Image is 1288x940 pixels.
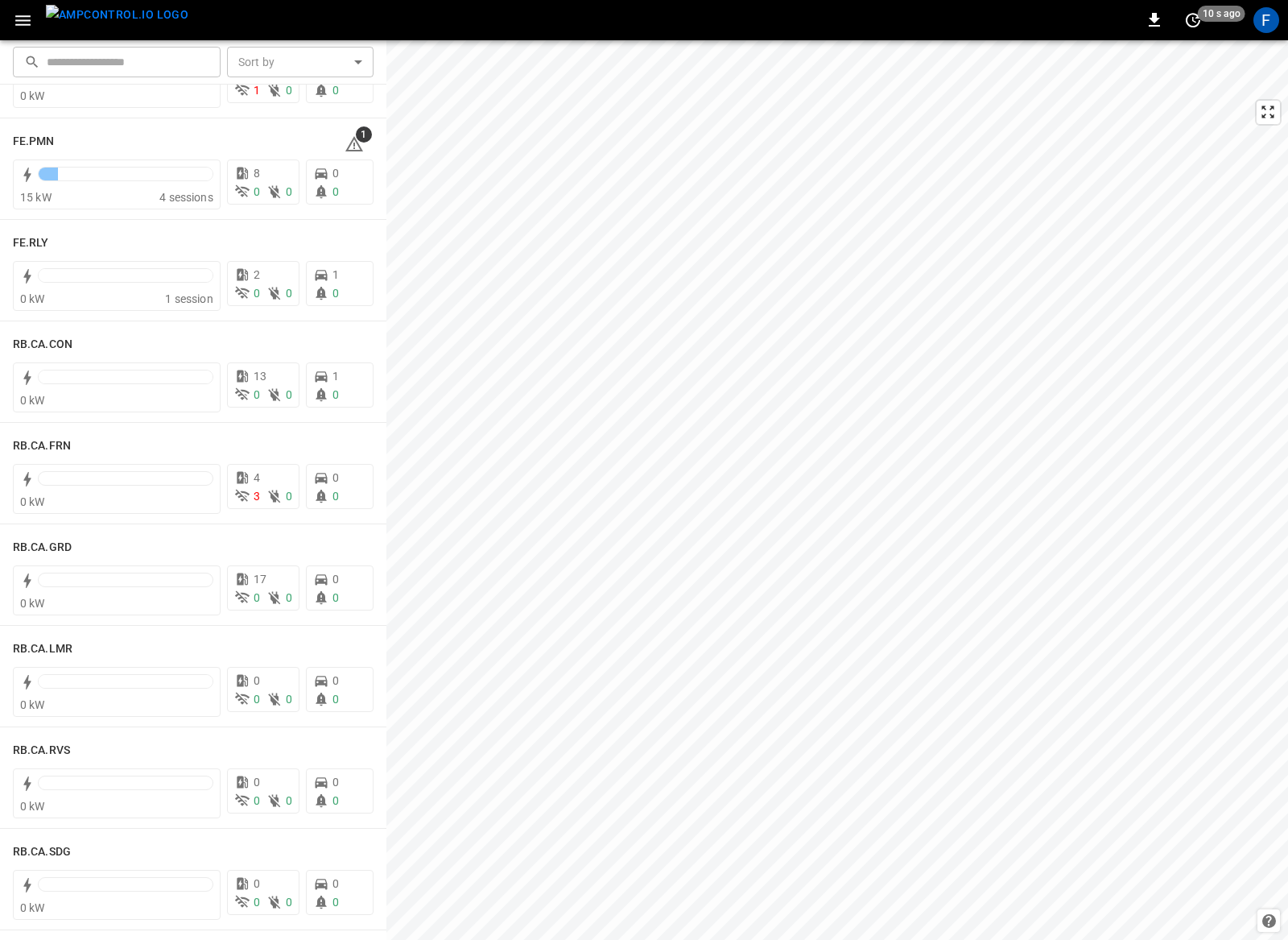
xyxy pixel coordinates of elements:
span: 0 [286,84,292,97]
span: 0 kW [20,597,45,610]
span: 0 [332,84,339,97]
h6: RB.CA.RVS [13,742,70,760]
div: profile-icon [1253,7,1279,33]
span: 8 [254,167,260,180]
span: 0 [332,490,339,503]
span: 0 kW [20,901,45,914]
span: 4 [254,471,260,484]
span: 0 [332,471,339,484]
span: 17 [254,573,266,586]
span: 0 [332,776,339,789]
span: 0 [254,674,260,687]
span: 0 kW [20,292,45,305]
span: 0 [332,877,339,890]
span: 0 [332,674,339,687]
span: 1 session [165,292,213,305]
h6: RB.CA.GRD [13,539,72,557]
span: 0 [254,287,260,300]
span: 0 [286,794,292,807]
span: 1 [356,126,372,143]
h6: RB.CA.SDG [13,843,71,861]
span: 1 [332,268,339,281]
span: 0 [332,287,339,300]
span: 0 [286,693,292,706]
span: 0 [286,185,292,198]
span: 0 [254,776,260,789]
span: 0 [332,794,339,807]
span: 0 kW [20,800,45,813]
span: 0 [254,591,260,604]
span: 1 [254,84,260,97]
span: 0 [254,794,260,807]
span: 0 [332,185,339,198]
h6: RB.CA.LMR [13,640,72,658]
span: 0 [254,388,260,401]
h6: FE.PMN [13,133,55,151]
span: 0 [332,896,339,909]
span: 0 [286,896,292,909]
span: 0 kW [20,698,45,711]
span: 0 [332,167,339,180]
span: 1 [332,370,339,383]
span: 10 s ago [1198,6,1245,22]
span: 0 [286,490,292,503]
span: 3 [254,490,260,503]
h6: RB.CA.CON [13,336,72,354]
span: 0 [286,287,292,300]
span: 13 [254,370,266,383]
span: 0 [332,693,339,706]
h6: RB.CA.FRN [13,437,71,455]
img: ampcontrol.io logo [46,5,188,25]
span: 4 sessions [159,191,213,204]
span: 0 [254,185,260,198]
h6: FE.RLY [13,234,49,252]
span: 0 [254,877,260,890]
span: 0 [332,388,339,401]
span: 0 [254,693,260,706]
span: 0 [332,591,339,604]
span: 0 [286,591,292,604]
span: 15 kW [20,191,52,204]
span: 0 [254,896,260,909]
span: 0 [286,388,292,401]
span: 0 kW [20,495,45,508]
button: set refresh interval [1180,7,1206,33]
span: 0 kW [20,394,45,407]
span: 0 kW [20,89,45,102]
span: 2 [254,268,260,281]
span: 0 [332,573,339,586]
